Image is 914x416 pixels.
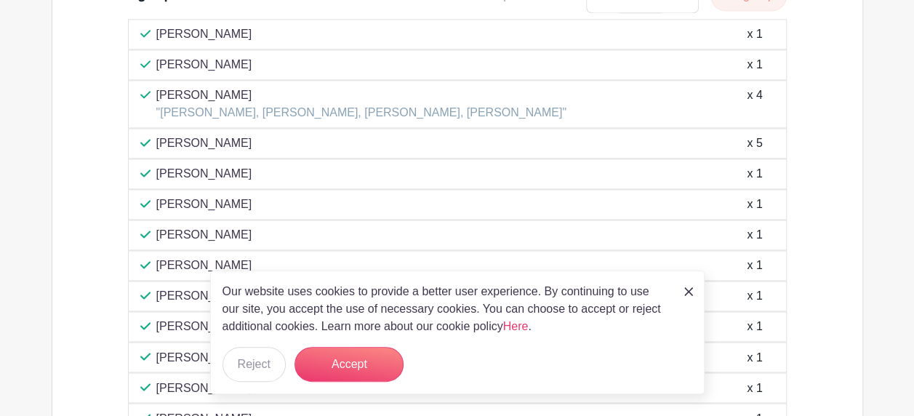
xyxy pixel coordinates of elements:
div: x 1 [747,287,762,305]
div: x 5 [747,135,762,152]
button: Accept [294,347,404,382]
p: Our website uses cookies to provide a better user experience. By continuing to use our site, you ... [223,283,669,335]
div: x 4 [747,87,762,121]
p: [PERSON_NAME] [156,348,252,366]
div: x 1 [747,226,762,244]
p: [PERSON_NAME] [156,379,252,396]
p: [PERSON_NAME] [156,87,566,104]
div: x 1 [747,25,762,43]
p: [PERSON_NAME] [156,56,252,73]
p: [PERSON_NAME] [156,318,252,335]
p: [PERSON_NAME] [156,226,252,244]
div: x 1 [747,196,762,213]
a: Here [503,320,529,332]
div: x 1 [747,318,762,335]
button: Reject [223,347,286,382]
p: [PERSON_NAME] [156,287,252,305]
img: close_button-5f87c8562297e5c2d7936805f587ecaba9071eb48480494691a3f1689db116b3.svg [684,287,693,296]
p: [PERSON_NAME] [156,135,252,152]
p: [PERSON_NAME] [156,196,252,213]
div: x 1 [747,56,762,73]
div: x 1 [747,348,762,366]
p: [PERSON_NAME] [156,25,252,43]
p: "[PERSON_NAME], [PERSON_NAME], [PERSON_NAME], [PERSON_NAME]" [156,104,566,121]
div: x 1 [747,379,762,396]
p: [PERSON_NAME] [156,165,252,183]
p: [PERSON_NAME] [156,257,252,274]
div: x 1 [747,257,762,274]
div: x 1 [747,165,762,183]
